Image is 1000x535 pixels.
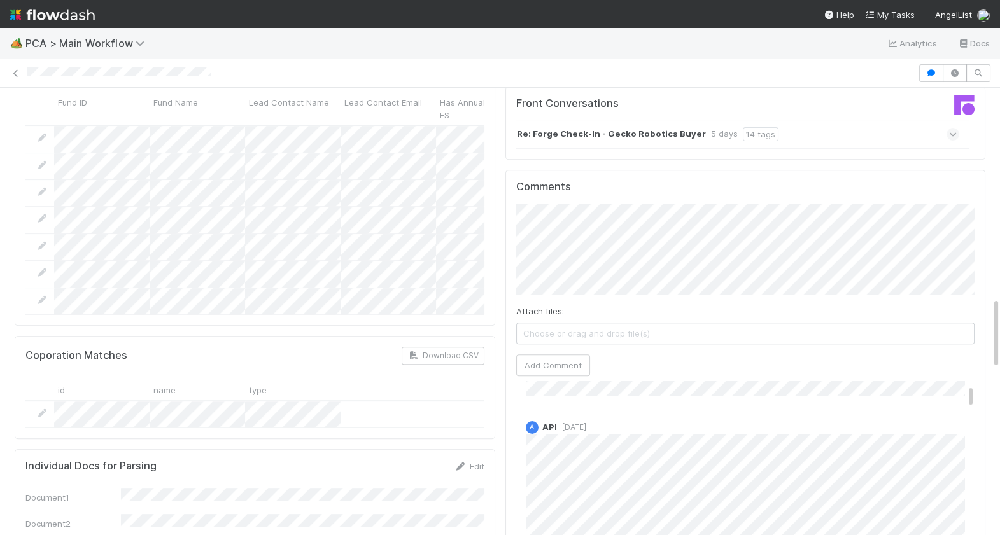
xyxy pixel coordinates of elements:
div: Document2 [25,517,121,530]
span: [DATE] [557,422,586,432]
img: front-logo-b4b721b83371efbadf0a.svg [954,95,975,115]
span: API [542,422,557,432]
h5: Coporation Matches [25,349,127,362]
div: Lead Contact Email [341,92,436,125]
span: A [530,424,534,431]
a: My Tasks [864,8,915,21]
div: Help [824,8,854,21]
div: Lead Contact Name [245,92,341,125]
div: API [526,421,539,434]
span: 🏕️ [10,38,23,48]
div: Fund ID [54,92,150,125]
h5: Front Conversations [516,97,736,110]
span: PCA > Main Workflow [25,37,151,50]
strong: Re: Forge Check-In - Gecko Robotics Buyer [517,127,706,141]
span: AngelList [935,10,972,20]
div: Fund Name [150,92,245,125]
span: My Tasks [864,10,915,20]
div: Has Annual Audited FS [436,92,532,125]
button: Download CSV [402,347,484,365]
h5: Comments [516,181,975,193]
div: id [54,380,150,400]
h5: Individual Docs for Parsing [25,460,157,473]
div: 5 days [711,127,738,141]
div: name [150,380,245,400]
div: 14 tags [743,127,778,141]
div: Document1 [25,491,121,504]
img: avatar_87e1a465-5456-4979-8ac4-f0cdb5bbfe2d.png [977,9,990,22]
button: Add Comment [516,354,590,376]
span: Choose or drag and drop file(s) [517,323,975,344]
label: Attach files: [516,305,564,317]
a: Edit [454,461,484,471]
img: logo-inverted-e16ddd16eac7371096b0.svg [10,4,95,25]
a: Docs [957,36,990,51]
a: Analytics [887,36,937,51]
div: type [245,380,341,400]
